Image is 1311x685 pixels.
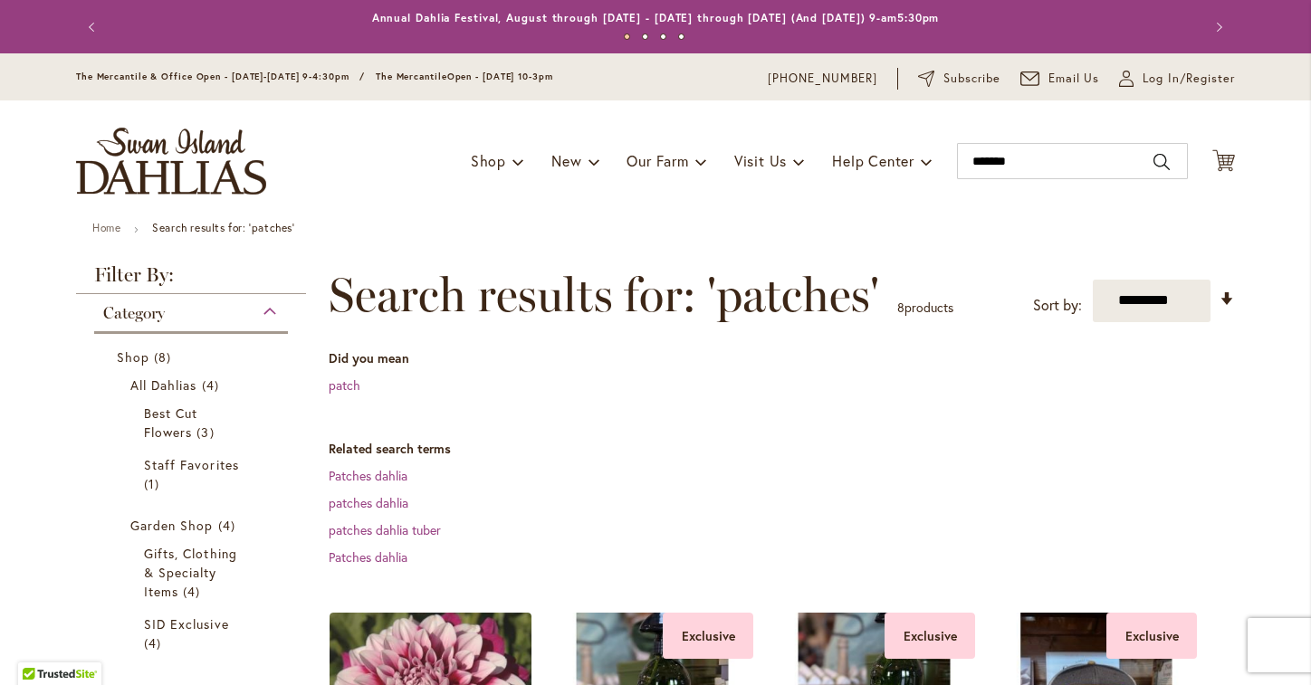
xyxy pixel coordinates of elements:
span: 4 [202,376,224,395]
label: Sort by: [1033,289,1082,322]
strong: Search results for: 'patches' [152,221,294,234]
button: 2 of 4 [642,33,648,40]
div: Exclusive [663,613,753,659]
span: 8 [154,347,176,366]
span: Search results for: 'patches' [329,268,879,322]
a: Shop [117,347,270,366]
a: SID Exclusive [144,614,243,652]
span: Garden Shop [130,517,214,534]
button: Next [1199,9,1235,45]
div: Exclusive [885,613,975,659]
a: Garden Shop [130,516,256,535]
a: Email Us [1020,70,1100,88]
span: 4 [183,582,205,601]
span: Email Us [1048,70,1100,88]
a: Patches dahlia [329,467,407,484]
span: Subscribe [943,70,1000,88]
span: Log In/Register [1143,70,1235,88]
iframe: Launch Accessibility Center [14,621,64,671]
span: All Dahlias [130,376,197,394]
span: SID Exclusive [144,615,229,633]
a: Annual Dahlia Festival, August through [DATE] - [DATE] through [DATE] (And [DATE]) 9-am5:30pm [372,11,940,24]
span: Shop [471,151,506,170]
span: Best Cut Flowers [144,404,197,441]
span: 4 [144,633,166,652]
span: Our Farm [627,151,688,170]
a: [PHONE_NUMBER] [768,70,877,88]
a: Gifts, Clothing &amp; Specialty Items [144,544,243,601]
a: Subscribe [918,70,1000,88]
a: Patches dahlia [329,548,407,566]
span: 3 [196,423,218,442]
a: Best Cut Flowers [144,404,243,442]
span: 1 [144,474,164,493]
a: Home [92,221,120,234]
span: Open - [DATE] 10-3pm [447,71,553,82]
span: Help Center [832,151,914,170]
span: Shop [117,348,149,366]
button: 3 of 4 [660,33,666,40]
span: Staff Favorites [144,456,239,473]
span: 4 [218,516,240,535]
dt: Did you mean [329,349,1235,367]
a: Staff Favorites [144,455,243,493]
span: Gifts, Clothing & Specialty Items [144,545,237,600]
button: Previous [76,9,112,45]
a: store logo [76,128,266,195]
span: New [551,151,581,170]
div: Exclusive [1106,613,1197,659]
p: products [897,293,953,322]
a: All Dahlias [130,376,256,395]
span: Category [103,303,165,323]
a: patches dahlia tuber [329,521,441,538]
dt: Related search terms [329,440,1235,458]
span: The Mercantile & Office Open - [DATE]-[DATE] 9-4:30pm / The Mercantile [76,71,447,82]
button: 4 of 4 [678,33,684,40]
span: Visit Us [734,151,787,170]
strong: Filter By: [76,265,306,294]
a: Log In/Register [1119,70,1235,88]
a: patches dahlia [329,494,408,511]
span: 8 [897,299,904,316]
a: patch [329,376,360,394]
button: 1 of 4 [624,33,630,40]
